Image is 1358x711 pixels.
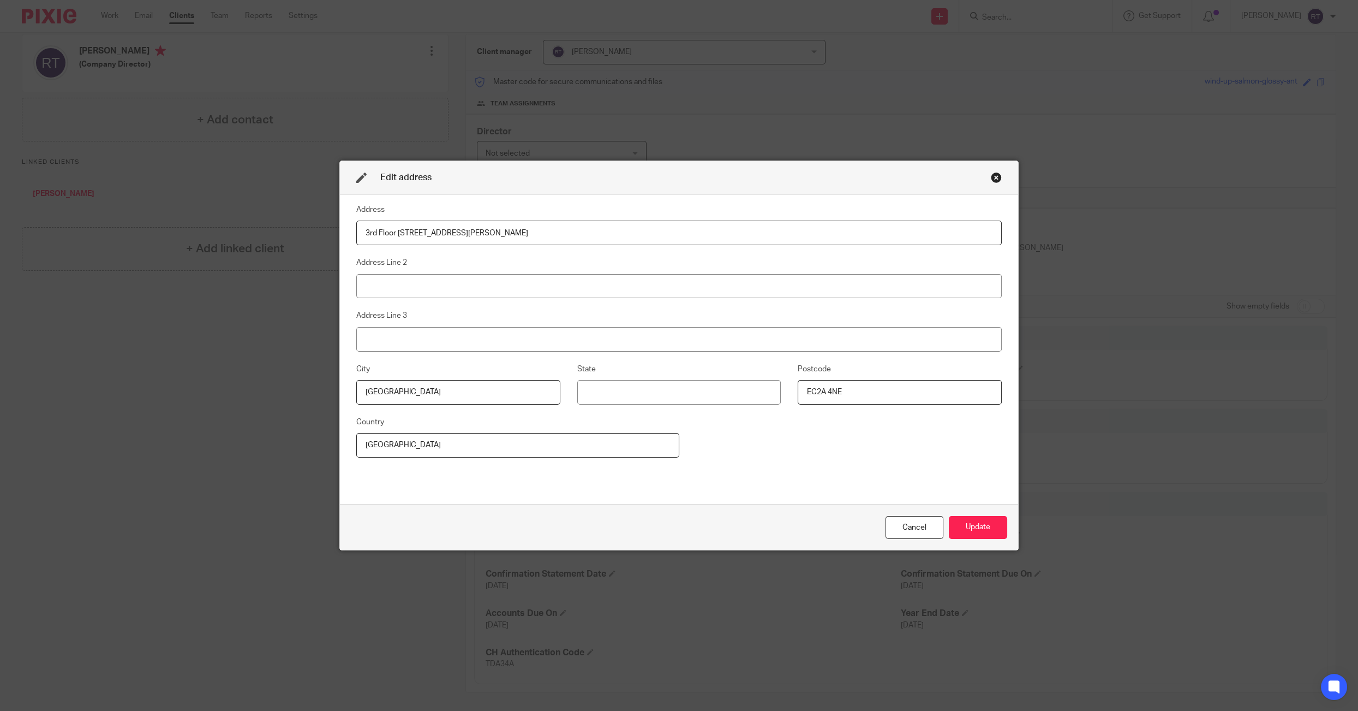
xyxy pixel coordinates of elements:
div: Close this dialog window [991,172,1002,183]
label: State [577,364,596,375]
span: Edit address [380,173,432,182]
label: Country [356,417,384,428]
label: Address Line 3 [356,310,407,321]
label: City [356,364,370,375]
label: Address Line 2 [356,257,407,268]
label: Postcode [798,364,831,375]
div: Close this dialog window [886,516,943,540]
label: Address [356,204,385,215]
button: Update [949,516,1007,540]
